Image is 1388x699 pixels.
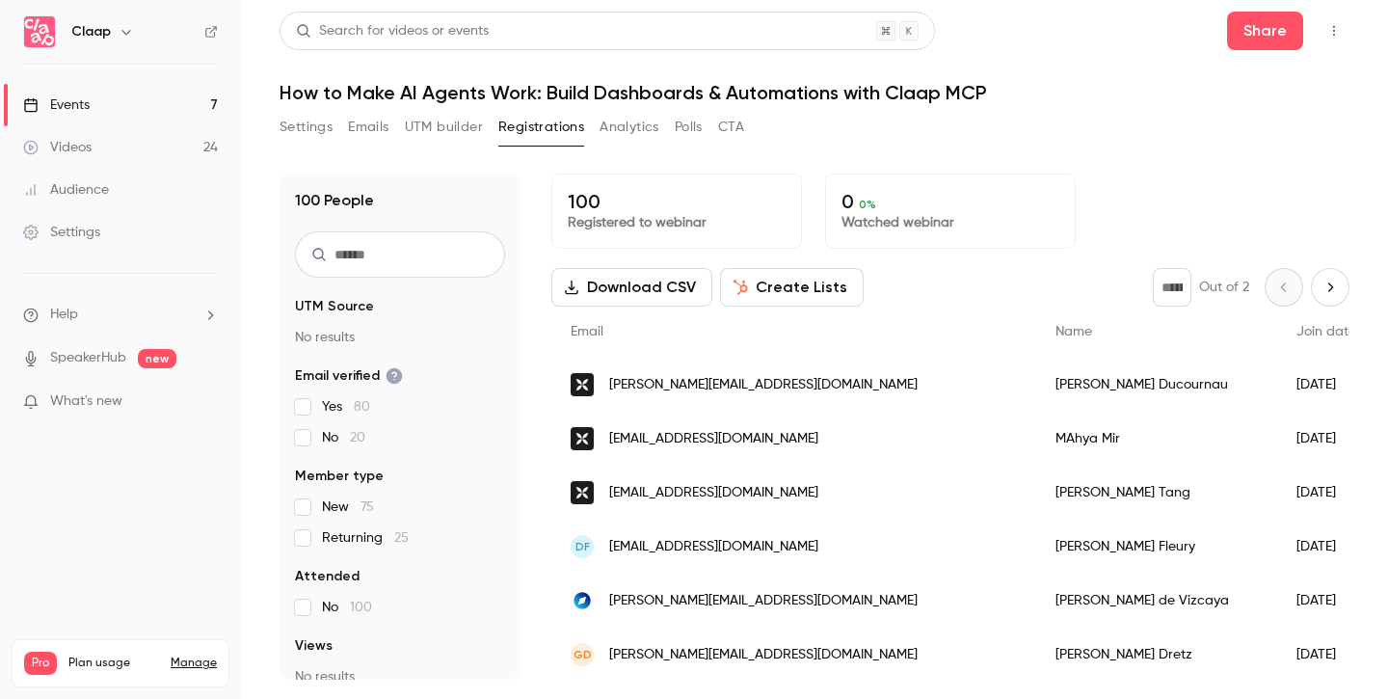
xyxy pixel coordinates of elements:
[1227,12,1303,50] button: Share
[68,656,159,671] span: Plan usage
[600,112,659,143] button: Analytics
[609,591,918,611] span: [PERSON_NAME][EMAIL_ADDRESS][DOMAIN_NAME]
[350,431,365,444] span: 20
[609,537,818,557] span: [EMAIL_ADDRESS][DOMAIN_NAME]
[718,112,744,143] button: CTA
[609,429,818,449] span: [EMAIL_ADDRESS][DOMAIN_NAME]
[295,567,360,586] span: Attended
[571,373,594,396] img: qonto.com
[360,500,374,514] span: 75
[574,646,592,663] span: GD
[841,213,1059,232] p: Watched webinar
[322,428,365,447] span: No
[296,21,489,41] div: Search for videos or events
[1036,628,1277,682] div: [PERSON_NAME] Dretz
[1199,278,1249,297] p: Out of 2
[171,656,217,671] a: Manage
[71,22,111,41] h6: Claap
[50,305,78,325] span: Help
[280,81,1349,104] h1: How to Make AI Agents Work: Build Dashboards & Automations with Claap MCP
[1277,358,1375,412] div: [DATE]
[568,213,786,232] p: Registered to webinar
[23,95,90,115] div: Events
[551,268,712,307] button: Download CSV
[23,305,218,325] li: help-dropdown-opener
[841,190,1059,213] p: 0
[295,366,403,386] span: Email verified
[571,589,594,612] img: realadvisor.com
[354,400,370,414] span: 80
[609,645,918,665] span: [PERSON_NAME][EMAIL_ADDRESS][DOMAIN_NAME]
[322,397,370,417] span: Yes
[720,268,864,307] button: Create Lists
[498,112,584,143] button: Registrations
[322,598,372,617] span: No
[1277,520,1375,574] div: [DATE]
[295,636,333,656] span: Views
[138,349,176,368] span: new
[1277,628,1375,682] div: [DATE]
[23,223,100,242] div: Settings
[23,138,92,157] div: Videos
[571,427,594,450] img: qonto.com
[1055,325,1092,338] span: Name
[295,667,505,686] p: No results
[571,325,603,338] span: Email
[575,538,590,555] span: DF
[1036,412,1277,466] div: MAhya Mir
[295,297,374,316] span: UTM Source
[1311,268,1349,307] button: Next page
[50,348,126,368] a: SpeakerHub
[675,112,703,143] button: Polls
[295,189,374,212] h1: 100 People
[348,112,388,143] button: Emails
[405,112,483,143] button: UTM builder
[295,467,384,486] span: Member type
[23,180,109,200] div: Audience
[1036,358,1277,412] div: [PERSON_NAME] Ducournau
[1036,574,1277,628] div: [PERSON_NAME] de Vizcaya
[568,190,786,213] p: 100
[609,483,818,503] span: [EMAIL_ADDRESS][DOMAIN_NAME]
[322,528,409,548] span: Returning
[24,16,55,47] img: Claap
[1296,325,1356,338] span: Join date
[322,497,374,517] span: New
[1277,466,1375,520] div: [DATE]
[350,601,372,614] span: 100
[280,112,333,143] button: Settings
[1277,412,1375,466] div: [DATE]
[195,393,218,411] iframe: Noticeable Trigger
[295,328,505,347] p: No results
[24,652,57,675] span: Pro
[571,481,594,504] img: qonto.com
[859,198,876,211] span: 0 %
[1036,466,1277,520] div: [PERSON_NAME] Tang
[1277,574,1375,628] div: [DATE]
[50,391,122,412] span: What's new
[1036,520,1277,574] div: [PERSON_NAME] Fleury
[609,375,918,395] span: [PERSON_NAME][EMAIL_ADDRESS][DOMAIN_NAME]
[394,531,409,545] span: 25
